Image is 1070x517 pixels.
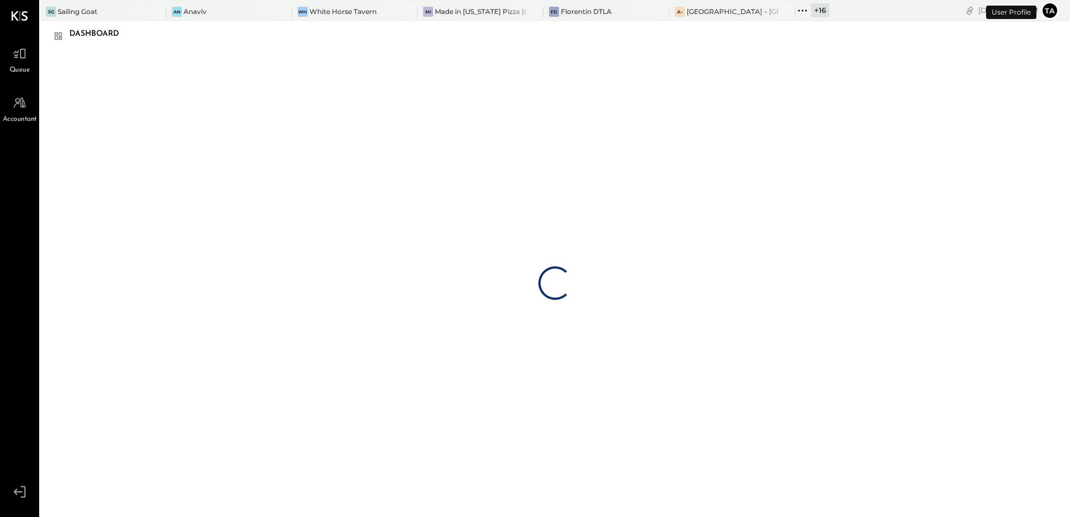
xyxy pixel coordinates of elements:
[58,7,97,16] div: Sailing Goat
[298,7,308,17] div: WH
[1,92,39,125] a: Accountant
[1041,2,1059,20] button: ta
[549,7,559,17] div: FD
[964,4,975,16] div: copy link
[184,7,207,16] div: Anaviv
[811,3,829,17] div: + 16
[687,7,778,16] div: [GEOGRAPHIC_DATA] – [GEOGRAPHIC_DATA]
[46,7,56,17] div: SG
[986,6,1036,19] div: User Profile
[675,7,685,17] div: A–
[423,7,433,17] div: Mi
[3,115,37,125] span: Accountant
[10,65,30,76] span: Queue
[435,7,527,16] div: Made in [US_STATE] Pizza [GEOGRAPHIC_DATA]
[978,5,1038,16] div: [DATE]
[69,25,130,43] div: Dashboard
[309,7,377,16] div: White Horse Tavern
[172,7,182,17] div: An
[1,43,39,76] a: Queue
[561,7,612,16] div: Florentin DTLA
